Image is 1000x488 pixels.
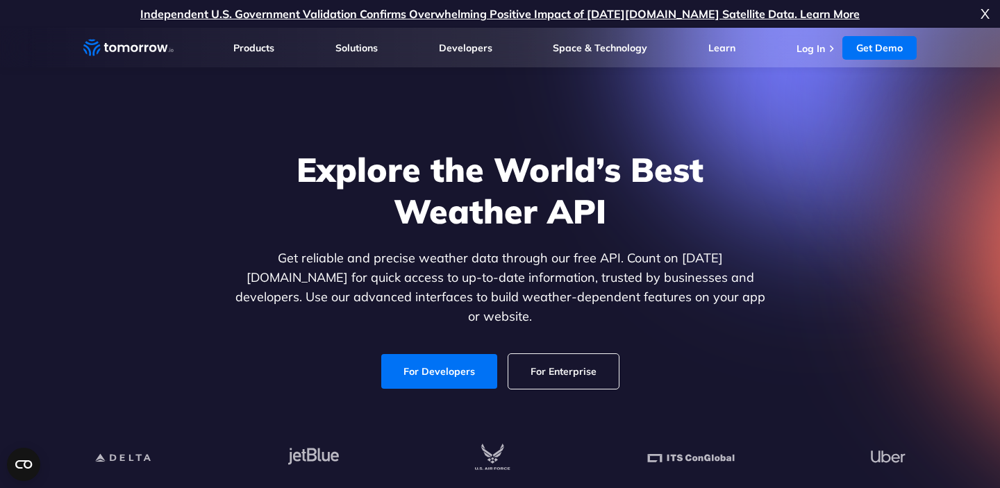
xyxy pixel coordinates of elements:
a: Independent U.S. Government Validation Confirms Overwhelming Positive Impact of [DATE][DOMAIN_NAM... [140,7,860,21]
p: Get reliable and precise weather data through our free API. Count on [DATE][DOMAIN_NAME] for quic... [232,249,768,326]
h1: Explore the World’s Best Weather API [232,149,768,232]
a: Space & Technology [553,42,647,54]
a: Products [233,42,274,54]
a: Solutions [335,42,378,54]
a: Get Demo [842,36,917,60]
a: Home link [83,37,174,58]
button: Open CMP widget [7,448,40,481]
a: For Enterprise [508,354,619,389]
a: Developers [439,42,492,54]
a: Log In [797,42,825,55]
a: For Developers [381,354,497,389]
a: Learn [708,42,735,54]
